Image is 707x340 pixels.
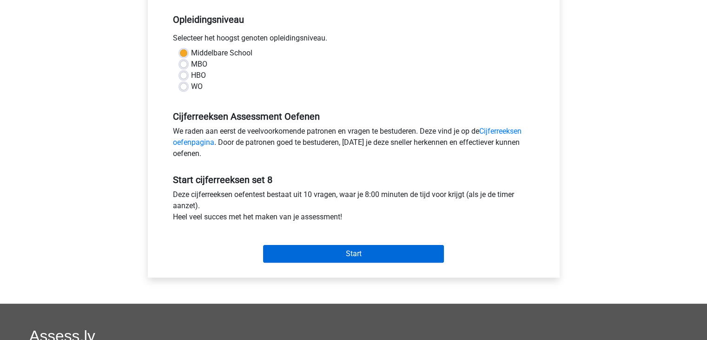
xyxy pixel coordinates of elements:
[191,59,207,70] label: MBO
[166,189,542,226] div: Deze cijferreeksen oefentest bestaat uit 10 vragen, waar je 8:00 minuten de tijd voor krijgt (als...
[166,33,542,48] div: Selecteer het hoogst genoten opleidingsniveau.
[263,245,444,263] input: Start
[191,81,203,92] label: WO
[173,10,535,29] h5: Opleidingsniveau
[166,126,542,163] div: We raden aan eerst de veelvoorkomende patronen en vragen te bestuderen. Deze vind je op de . Door...
[173,174,535,185] h5: Start cijferreeksen set 8
[173,111,535,122] h5: Cijferreeksen Assessment Oefenen
[191,48,252,59] label: Middelbare School
[191,70,206,81] label: HBO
